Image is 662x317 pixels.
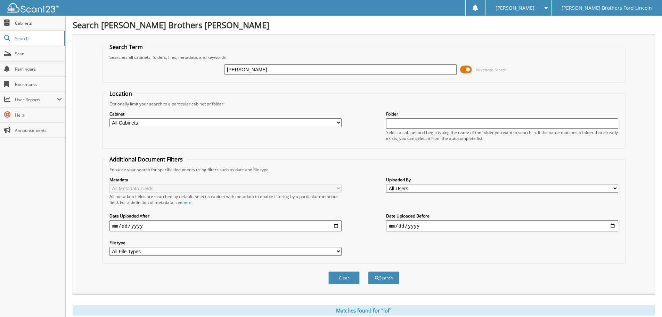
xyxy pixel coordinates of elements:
button: Search [368,271,399,284]
label: File type [109,240,342,246]
span: Scan [15,51,62,57]
div: Matches found for "lof" [73,305,655,316]
legend: Location [106,90,136,97]
input: end [386,220,618,231]
legend: Search Term [106,43,146,51]
div: Enhance your search for specific documents using filters such as date and file type. [106,167,622,173]
span: Cabinets [15,20,62,26]
span: [PERSON_NAME] [496,6,534,10]
iframe: Chat Widget [627,284,662,317]
legend: Additional Document Filters [106,156,186,163]
button: Clear [328,271,360,284]
div: Optionally limit your search to a particular cabinet or folder [106,101,622,107]
a: here [182,199,191,205]
label: Date Uploaded Before [386,213,618,219]
div: All metadata fields are searched by default. Select a cabinet with metadata to enable filtering b... [109,193,342,205]
span: Advanced Search [476,67,507,72]
label: Date Uploaded After [109,213,342,219]
label: Cabinet [109,111,342,117]
label: Metadata [109,177,342,183]
h1: Search [PERSON_NAME] Brothers [PERSON_NAME] [73,19,655,31]
span: Announcements [15,127,62,133]
div: Searches all cabinets, folders, files, metadata, and keywords [106,54,622,60]
span: [PERSON_NAME] Brothers Ford Lincoln [562,6,652,10]
span: Help [15,112,62,118]
span: Bookmarks [15,81,62,87]
div: Select a cabinet and begin typing the name of the folder you want to search in. If the name match... [386,129,618,141]
span: Search [15,35,61,41]
label: Uploaded By [386,177,618,183]
img: scan123-logo-white.svg [7,3,59,13]
span: Reminders [15,66,62,72]
input: start [109,220,342,231]
label: Folder [386,111,618,117]
span: User Reports [15,97,57,103]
